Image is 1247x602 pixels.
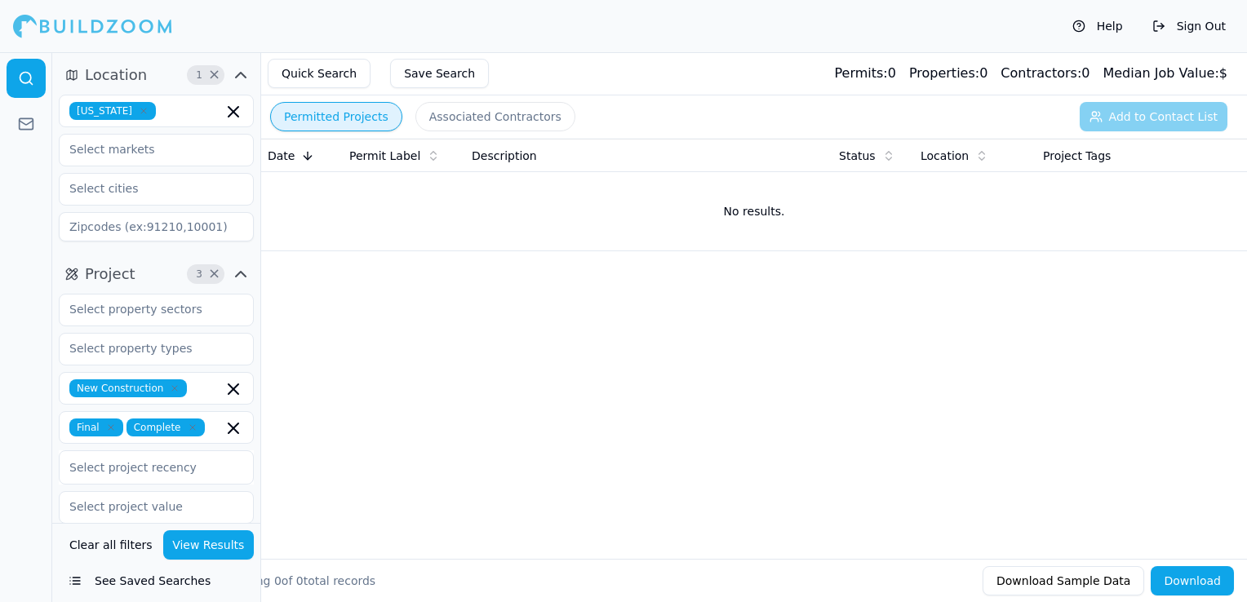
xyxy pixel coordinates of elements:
button: View Results [163,530,255,560]
span: Properties: [909,65,979,81]
span: Status [839,148,876,164]
span: Contractors: [1001,65,1081,81]
span: 3 [191,266,207,282]
input: Select property types [60,334,233,363]
button: Permitted Projects [270,102,402,131]
button: Help [1064,13,1131,39]
input: Zipcodes (ex:91210,10001) [59,212,254,241]
div: $ [1103,64,1227,83]
span: Median Job Value: [1103,65,1218,81]
span: Location [85,64,147,86]
button: Download Sample Data [983,566,1144,595]
span: Description [472,148,537,164]
span: Project Tags [1043,148,1111,164]
button: Save Search [390,59,489,88]
span: Project [85,263,135,286]
input: Select property sectors [60,294,233,324]
button: Clear all filters [65,530,157,560]
button: Project3Clear Project filters [59,261,254,287]
span: Final [69,418,123,436]
span: Permit Label [349,148,420,164]
td: No results. [261,172,1247,250]
button: Quick Search [268,59,371,88]
button: See Saved Searches [59,566,254,595]
span: 1 [191,67,207,83]
span: 0 [274,574,282,587]
div: 0 [834,64,895,83]
input: Select cities [60,174,233,203]
span: Date [268,148,295,164]
div: Showing of total records [222,573,375,589]
span: Location [921,148,969,164]
span: [US_STATE] [69,102,156,120]
input: Select markets [60,135,233,164]
button: Sign Out [1144,13,1234,39]
span: Complete [126,418,205,436]
div: 0 [1001,64,1089,83]
div: 0 [909,64,987,83]
span: New Construction [69,379,187,397]
button: Download [1151,566,1234,595]
span: 0 [296,574,304,587]
span: Clear Location filters [208,71,220,79]
span: Clear Project filters [208,270,220,278]
span: Permits: [834,65,887,81]
button: Associated Contractors [415,102,575,131]
button: Location1Clear Location filters [59,62,254,88]
input: Select project value [60,492,233,521]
